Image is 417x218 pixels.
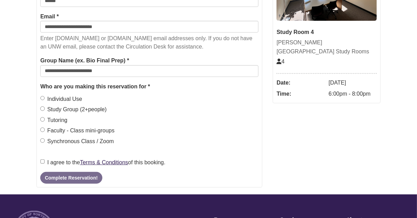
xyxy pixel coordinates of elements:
[276,28,377,37] div: Study Room 4
[40,138,45,143] input: Synchronous Class / Zoom
[40,106,45,111] input: Study Group (2+people)
[40,12,59,21] label: Email *
[40,137,114,146] label: Synchronous Class / Zoom
[329,88,377,99] dd: 6:00pm - 8:00pm
[40,34,258,51] p: Enter [DOMAIN_NAME] or [DOMAIN_NAME] email addresses only. If you do not have an UNW email, pleas...
[40,172,102,184] button: Complete Reservation!
[276,88,325,99] dt: Time:
[40,95,82,104] label: Individual Use
[40,158,165,167] label: I agree to the of this booking.
[276,77,325,88] dt: Date:
[40,116,67,125] label: Tutoring
[40,82,258,91] legend: Who are you making this reservation for *
[329,77,377,88] dd: [DATE]
[40,96,45,101] input: Individual Use
[40,56,129,65] label: Group Name (ex. Bio Final Prep) *
[40,126,114,135] label: Faculty - Class mini-groups
[276,59,284,64] span: The capacity of this space
[40,128,45,132] input: Faculty - Class mini-groups
[276,38,377,56] div: [PERSON_NAME][GEOGRAPHIC_DATA] Study Rooms
[40,117,45,122] input: Tutoring
[80,159,128,165] a: Terms & Conditions
[40,159,45,164] input: I agree to theTerms & Conditionsof this booking.
[40,105,107,114] label: Study Group (2+people)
